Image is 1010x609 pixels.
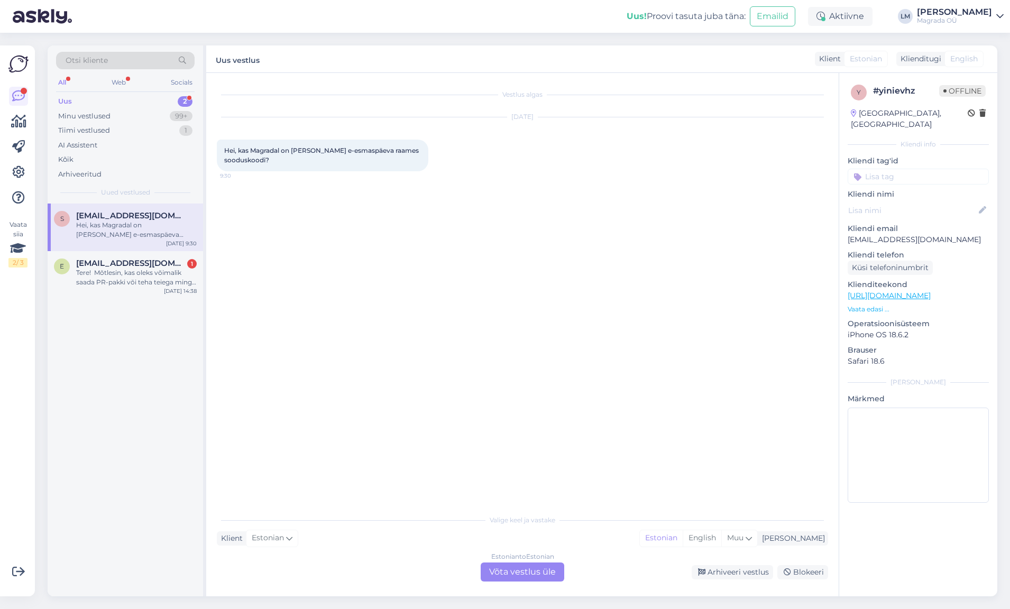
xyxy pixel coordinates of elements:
div: Kõik [58,154,74,165]
b: Uus! [627,11,647,21]
div: Klienditugi [896,53,941,64]
div: 1 [187,259,197,269]
p: [EMAIL_ADDRESS][DOMAIN_NAME] [848,234,989,245]
img: Askly Logo [8,54,29,74]
label: Uus vestlus [216,52,260,66]
span: Estonian [252,532,284,544]
div: Magrada OÜ [917,16,992,25]
span: emmalysiim7@gmail.com [76,259,186,268]
input: Lisa tag [848,169,989,184]
p: Operatsioonisüsteem [848,318,989,329]
div: [PERSON_NAME] [758,533,825,544]
p: Klienditeekond [848,279,989,290]
div: Estonian to Estonian [491,552,554,561]
div: 2 / 3 [8,258,27,267]
div: 2 [178,96,192,107]
div: [DATE] [217,112,828,122]
span: stella.loite@gmail.com [76,211,186,220]
span: e [60,262,64,270]
div: 1 [179,125,192,136]
div: Vaata siia [8,220,27,267]
span: s [60,215,64,223]
p: Kliendi email [848,223,989,234]
div: Aktiivne [808,7,873,26]
span: Offline [939,85,986,97]
div: English [683,530,721,546]
button: Emailid [750,6,795,26]
div: LM [898,9,913,24]
span: English [950,53,978,64]
div: AI Assistent [58,140,97,151]
div: Võta vestlus üle [481,562,564,582]
p: Märkmed [848,393,989,404]
p: Vaata edasi ... [848,304,989,314]
span: Muu [727,533,743,542]
div: # yinievhz [873,85,939,97]
div: Arhiveeri vestlus [692,565,773,579]
div: Hei, kas Magradal on [PERSON_NAME] e-esmaspäeva raames sooduskoodi? [76,220,197,239]
div: Kliendi info [848,140,989,149]
div: Blokeeri [777,565,828,579]
div: Klient [815,53,841,64]
p: Brauser [848,345,989,356]
span: y [857,88,861,96]
div: Arhiveeritud [58,169,102,180]
span: Hei, kas Magradal on [PERSON_NAME] e-esmaspäeva raames sooduskoodi? [224,146,420,164]
span: Uued vestlused [101,188,150,197]
span: Estonian [850,53,882,64]
div: Valige keel ja vastake [217,515,828,525]
div: Küsi telefoninumbrit [848,261,933,275]
p: Kliendi telefon [848,250,989,261]
a: [PERSON_NAME]Magrada OÜ [917,8,1004,25]
p: Kliendi tag'id [848,155,989,167]
span: 9:30 [220,172,260,180]
div: 99+ [170,111,192,122]
div: Vestlus algas [217,90,828,99]
div: All [56,76,68,89]
div: Web [109,76,128,89]
div: [DATE] 14:38 [164,287,197,295]
p: Kliendi nimi [848,189,989,200]
div: [PERSON_NAME] [917,8,992,16]
div: Uus [58,96,72,107]
div: Estonian [640,530,683,546]
div: Tere! Mõtlesin, kas oleks võimalik saada PR-pakki või teha teiega mingi minikoostööd. [PERSON_NAM... [76,268,197,287]
div: Minu vestlused [58,111,111,122]
a: [URL][DOMAIN_NAME] [848,291,931,300]
div: Proovi tasuta juba täna: [627,10,746,23]
p: Safari 18.6 [848,356,989,367]
div: Klient [217,533,243,544]
input: Lisa nimi [848,205,977,216]
div: Tiimi vestlused [58,125,110,136]
span: Otsi kliente [66,55,108,66]
div: [PERSON_NAME] [848,377,989,387]
div: [GEOGRAPHIC_DATA], [GEOGRAPHIC_DATA] [851,108,968,130]
div: Socials [169,76,195,89]
p: iPhone OS 18.6.2 [848,329,989,340]
div: [DATE] 9:30 [166,239,197,247]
